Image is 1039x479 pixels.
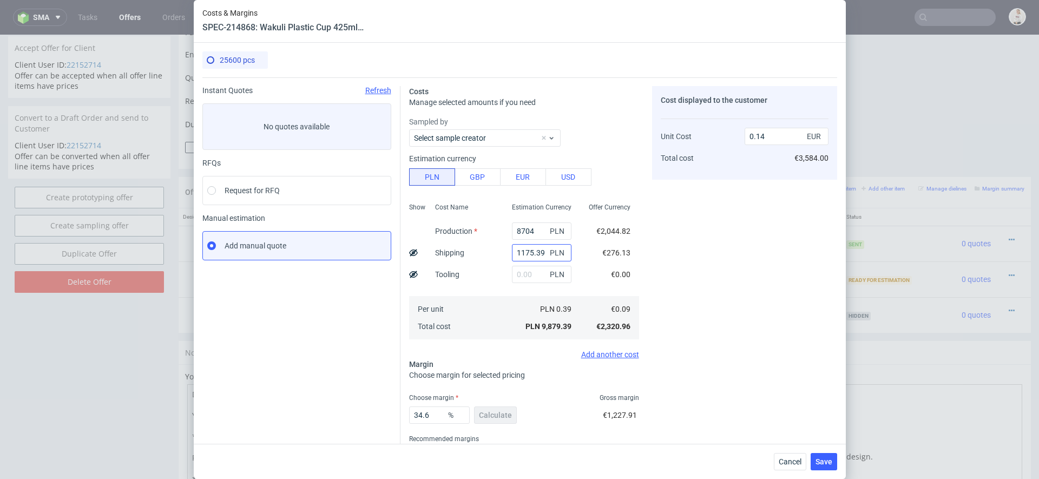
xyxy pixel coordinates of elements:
[276,205,302,213] strong: 767696
[225,240,286,251] span: Add manual quote
[785,263,842,298] td: €3,584.00
[418,322,451,331] span: Total cost
[670,174,727,192] th: Net Total
[727,227,785,263] td: €0.00
[323,269,584,291] div: Custom • Custom
[862,151,905,157] small: Add other item
[661,132,692,141] span: Unit Cost
[794,154,828,162] span: €3,584.00
[600,393,639,402] span: Gross margin
[629,174,669,192] th: Unit Price
[548,245,569,260] span: PLN
[962,205,991,213] span: 0 quotes
[670,263,727,298] td: €3,584.00
[15,237,164,258] input: Delete Offer
[8,2,170,25] div: Accept Offer for Client
[409,371,525,379] span: Choose margin for selected pricing
[414,134,486,142] label: Select sample creator
[8,25,170,63] div: Offer can be accepted when all offer line items have prices
[8,71,170,106] div: Convert to a Draft Order and send to Customer
[918,151,966,157] small: Manage dielines
[418,305,444,313] span: Per unit
[603,411,637,419] span: €1,227.91
[323,234,469,245] span: Wakuli Paper Cup 425ml (12oz): new design
[185,81,347,106] td: Duplicate of (Offer ID)
[589,203,630,212] span: Offer Currency
[15,152,164,174] a: Create prototyping offer
[512,266,571,283] input: 0.00
[323,233,584,255] div: Custom • Custom
[409,98,536,107] span: Manage selected amounts if you need
[288,337,327,347] a: markdown
[512,244,571,261] input: 0.00
[602,248,630,257] span: €276.13
[185,13,347,34] td: Enable flexible payments
[727,191,785,227] td: €0.00
[179,306,1031,330] div: Notes displayed below the Offer
[409,350,639,359] div: Add another cost
[816,458,832,465] span: Save
[435,270,459,279] label: Tooling
[67,25,101,35] a: 22152714
[846,206,864,214] span: Sent
[189,196,244,223] img: ico-item-custom-a8f9c3db6a5631ce2f509e228e8b95abde266dc4376634de7b166047de09ff05.png
[661,96,767,104] span: Cost displayed to the customer
[272,174,318,192] th: ID
[629,191,669,227] td: €0.08
[185,153,203,162] span: Offer
[185,107,331,119] button: Force CRM resync
[545,168,591,186] button: USD
[962,276,991,285] span: 0 quotes
[611,305,630,313] span: €0.09
[785,174,842,192] th: Total
[67,106,101,116] a: 22152714
[409,406,470,424] input: 0.00
[548,267,569,282] span: PLN
[318,174,588,192] th: Name
[531,107,590,119] input: Save
[670,151,720,157] small: Add PIM line item
[588,191,629,227] td: 55000
[365,86,391,95] span: Refresh
[471,235,510,244] span: SPEC- 214673
[276,240,302,249] strong: 768067
[962,240,991,249] span: 0 quotes
[280,16,289,25] img: Hokodo
[185,34,347,60] td: Quote Request ID
[455,168,501,186] button: GBP
[409,116,639,127] label: Sampled by
[225,185,280,196] span: Request for RFQ
[409,360,433,369] span: Margin
[588,263,629,298] td: 25600
[548,224,569,239] span: PLN
[588,174,629,192] th: Quant.
[846,277,871,286] span: hidden
[512,203,571,212] span: Estimation Currency
[276,276,302,285] strong: 768066
[785,191,842,227] td: €4,400.00
[323,199,437,209] span: Wakuli Paper Cup 8oz- new design
[15,106,164,116] p: Client User ID:
[596,322,630,331] span: €2,320.96
[202,22,365,34] header: SPEC-214868: Wakuli Plastic Cup 425ml (12oz): new design
[202,214,391,222] span: Manual estimation
[611,270,630,279] span: €0.00
[805,129,826,144] span: EUR
[540,305,571,313] span: PLN 0.39
[409,168,455,186] button: PLN
[15,25,164,36] p: Client User ID:
[409,432,639,445] div: Recommended margins
[439,200,478,209] span: SPEC- 214672
[189,267,244,294] img: ico-item-custom-a8f9c3db6a5631ce2f509e228e8b95abde266dc4376634de7b166047de09ff05.png
[323,270,472,281] span: Wakuli Plastic Cup 425ml (12oz): new design
[500,168,546,186] button: EUR
[846,241,912,250] span: Ready for Estimation
[409,394,458,402] label: Choose margin
[797,151,856,157] small: Add custom line item
[8,106,170,144] div: Offer can be converted when all offer line items have prices
[785,227,842,263] td: €0.00
[409,87,429,96] span: Costs
[474,271,513,280] span: SPEC- 214868
[629,263,669,298] td: €0.14
[409,154,476,163] label: Estimation currency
